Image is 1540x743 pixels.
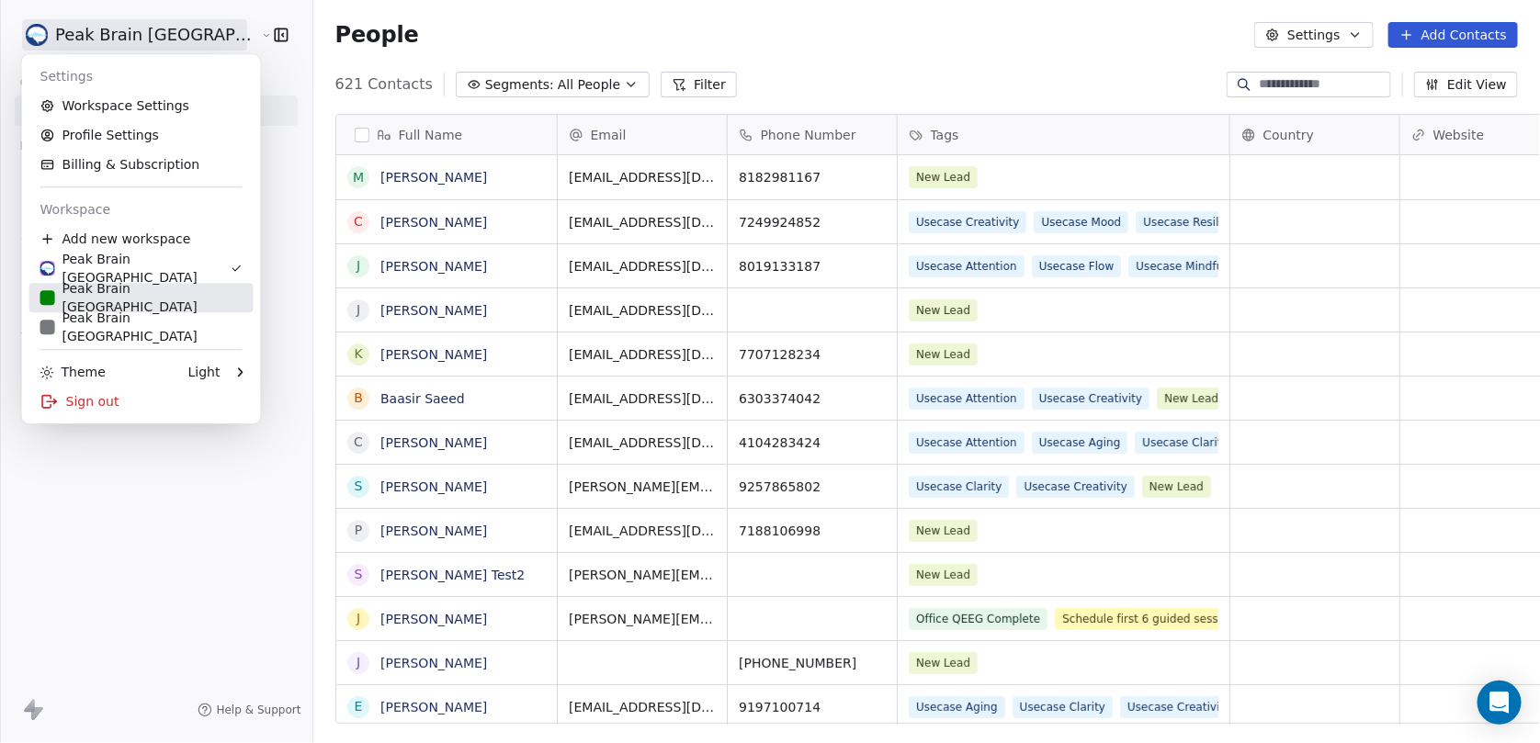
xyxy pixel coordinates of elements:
div: Add new workspace [29,224,254,253]
div: Workspace [29,195,254,224]
div: Settings [29,62,254,91]
div: Sign out [29,387,254,416]
img: Peak%20Brain%20Logo.png [40,261,55,276]
a: Profile Settings [29,120,254,150]
div: Light [188,363,221,381]
div: Peak Brain [GEOGRAPHIC_DATA] [40,250,231,287]
a: Billing & Subscription [29,150,254,179]
div: Peak Brain [GEOGRAPHIC_DATA] [40,279,243,316]
div: Peak Brain [GEOGRAPHIC_DATA] [40,309,243,345]
div: Theme [40,363,106,381]
a: Workspace Settings [29,91,254,120]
